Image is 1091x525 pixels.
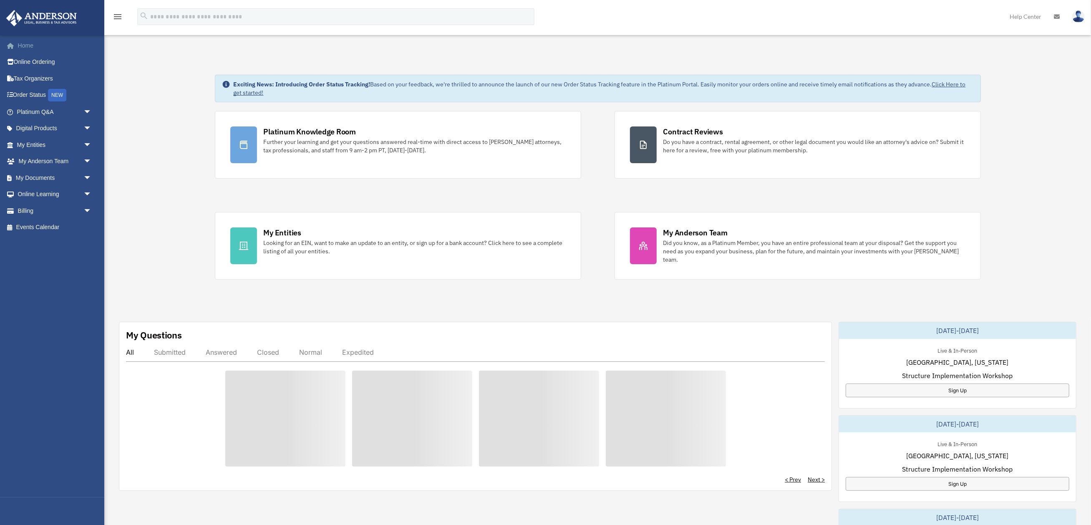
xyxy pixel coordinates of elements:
[234,81,966,96] a: Click Here to get started!
[264,227,301,238] div: My Entities
[234,81,370,88] strong: Exciting News: Introducing Order Status Tracking!
[902,371,1013,381] span: Structure Implementation Workshop
[6,103,104,120] a: Platinum Q&Aarrow_drop_down
[663,138,965,154] div: Do you have a contract, rental agreement, or other legal document you would like an attorney's ad...
[6,70,104,87] a: Tax Organizers
[6,37,104,54] a: Home
[113,15,123,22] a: menu
[264,239,566,255] div: Looking for an EIN, want to make an update to an entity, or sign up for a bank account? Click her...
[6,219,104,236] a: Events Calendar
[206,348,237,356] div: Answered
[264,138,566,154] div: Further your learning and get your questions answered real-time with direct access to [PERSON_NAM...
[83,103,100,121] span: arrow_drop_down
[83,120,100,137] span: arrow_drop_down
[126,348,134,356] div: All
[257,348,279,356] div: Closed
[6,169,104,186] a: My Documentsarrow_drop_down
[839,416,1076,432] div: [DATE]-[DATE]
[6,136,104,153] a: My Entitiesarrow_drop_down
[839,322,1076,339] div: [DATE]-[DATE]
[48,89,66,101] div: NEW
[139,11,149,20] i: search
[907,357,1009,367] span: [GEOGRAPHIC_DATA], [US_STATE]
[902,464,1013,474] span: Structure Implementation Workshop
[1072,10,1085,23] img: User Pic
[126,329,182,341] div: My Questions
[931,346,984,354] div: Live & In-Person
[846,384,1069,397] a: Sign Up
[154,348,186,356] div: Submitted
[342,348,374,356] div: Expedited
[6,202,104,219] a: Billingarrow_drop_down
[234,80,974,97] div: Based on your feedback, we're thrilled to announce the launch of our new Order Status Tracking fe...
[663,239,965,264] div: Did you know, as a Platinum Member, you have an entire professional team at your disposal? Get th...
[113,12,123,22] i: menu
[785,475,801,484] a: < Prev
[6,87,104,104] a: Order StatusNEW
[83,136,100,154] span: arrow_drop_down
[6,120,104,137] a: Digital Productsarrow_drop_down
[83,169,100,187] span: arrow_drop_down
[6,186,104,203] a: Online Learningarrow_drop_down
[6,54,104,71] a: Online Ordering
[299,348,322,356] div: Normal
[83,202,100,220] span: arrow_drop_down
[615,111,981,179] a: Contract Reviews Do you have a contract, rental agreement, or other legal document you would like...
[663,126,723,137] div: Contract Reviews
[4,10,79,26] img: Anderson Advisors Platinum Portal
[215,111,581,179] a: Platinum Knowledge Room Further your learning and get your questions answered real-time with dire...
[907,451,1009,461] span: [GEOGRAPHIC_DATA], [US_STATE]
[83,153,100,170] span: arrow_drop_down
[846,477,1069,491] a: Sign Up
[264,126,356,137] div: Platinum Knowledge Room
[615,212,981,280] a: My Anderson Team Did you know, as a Platinum Member, you have an entire professional team at your...
[6,153,104,170] a: My Anderson Teamarrow_drop_down
[931,439,984,448] div: Live & In-Person
[215,212,581,280] a: My Entities Looking for an EIN, want to make an update to an entity, or sign up for a bank accoun...
[83,186,100,203] span: arrow_drop_down
[808,475,825,484] a: Next >
[663,227,728,238] div: My Anderson Team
